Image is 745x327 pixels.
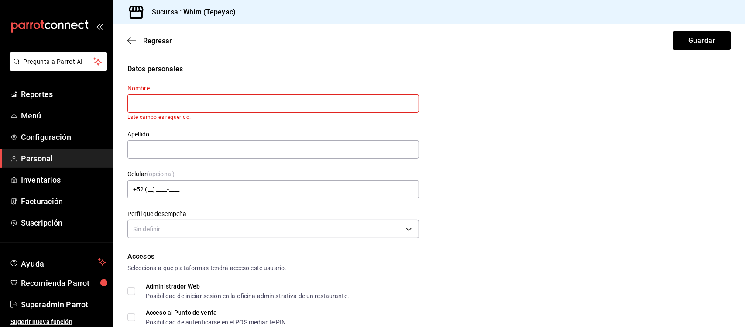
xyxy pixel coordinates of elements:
div: Acceso al Punto de venta [146,310,288,316]
div: Selecciona a que plataformas tendrá acceso este usuario. [127,264,731,273]
span: Inventarios [21,174,106,186]
button: open_drawer_menu [96,23,103,30]
span: Pregunta a Parrot AI [24,57,94,66]
h3: Sucursal: Whim (Tepeyac) [145,7,236,17]
p: Este campo es requerido. [127,114,419,120]
a: Pregunta a Parrot AI [6,63,107,73]
span: Reportes [21,88,106,100]
button: Guardar [673,31,731,50]
span: (opcional) [147,171,175,178]
div: Administrador Web [146,283,349,289]
label: Perfil que desempeña [127,211,419,217]
span: Menú [21,110,106,122]
span: Facturación [21,195,106,207]
div: Posibilidad de iniciar sesión en la oficina administrativa de un restaurante. [146,293,349,299]
label: Celular [127,171,419,177]
span: Ayuda [21,257,95,268]
span: Recomienda Parrot [21,277,106,289]
span: Superadmin Parrot [21,299,106,310]
button: Pregunta a Parrot AI [10,52,107,71]
label: Apellido [127,132,419,138]
div: Datos personales [127,64,731,74]
button: Regresar [127,37,172,45]
label: Nombre [127,86,419,92]
span: Sugerir nueva función [10,317,106,327]
span: Suscripción [21,217,106,229]
div: Accesos [127,251,731,262]
div: Posibilidad de autenticarse en el POS mediante PIN. [146,319,288,325]
span: Personal [21,153,106,164]
span: Regresar [143,37,172,45]
span: Configuración [21,131,106,143]
div: Sin definir [127,220,419,238]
